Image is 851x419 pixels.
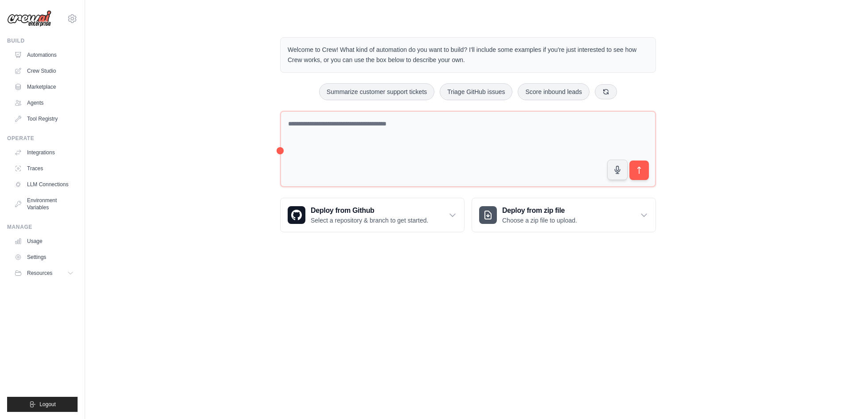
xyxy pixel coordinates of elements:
a: Crew Studio [11,64,78,78]
a: Automations [11,48,78,62]
span: Logout [39,401,56,408]
div: Build [7,37,78,44]
p: Select a repository & branch to get started. [311,216,428,225]
a: Integrations [11,145,78,160]
button: Triage GitHub issues [440,83,512,100]
a: Agents [11,96,78,110]
p: Welcome to Crew! What kind of automation do you want to build? I'll include some examples if you'... [288,45,648,65]
a: Tool Registry [11,112,78,126]
p: Choose a zip file to upload. [502,216,577,225]
a: Environment Variables [11,193,78,215]
a: Usage [11,234,78,248]
h3: Deploy from Github [311,205,428,216]
button: Resources [11,266,78,280]
span: Resources [27,270,52,277]
div: Manage [7,223,78,231]
a: Settings [11,250,78,264]
h3: Deploy from zip file [502,205,577,216]
button: Score inbound leads [518,83,589,100]
a: Traces [11,161,78,176]
a: Marketplace [11,80,78,94]
a: LLM Connections [11,177,78,192]
button: Summarize customer support tickets [319,83,434,100]
button: Logout [7,397,78,412]
img: Logo [7,10,51,27]
div: Operate [7,135,78,142]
